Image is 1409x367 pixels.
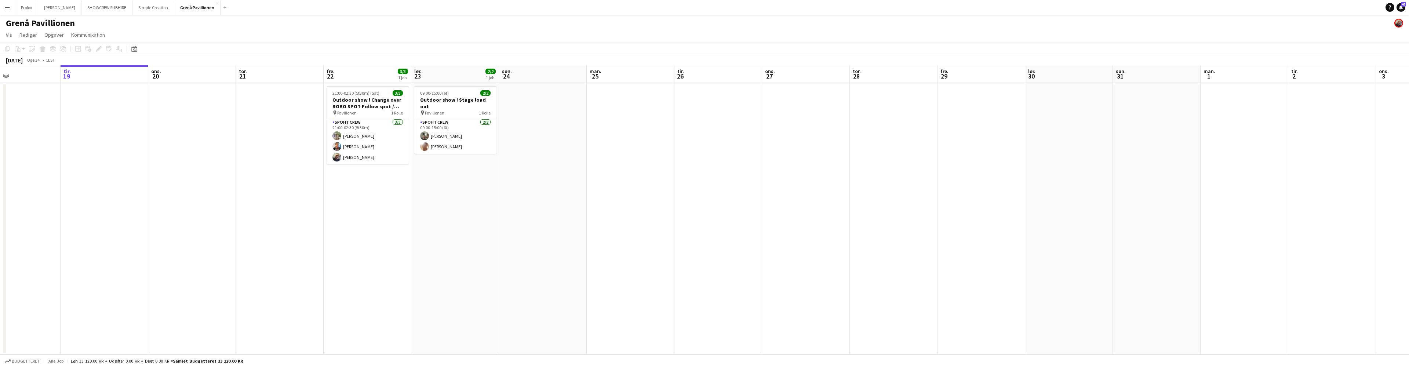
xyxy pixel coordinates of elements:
span: Alle job [47,358,65,364]
span: 45 [1401,2,1406,7]
button: Profox [15,0,38,15]
span: Samlet budgetteret 33 120.00 KR [173,358,243,364]
span: Budgetteret [12,359,40,364]
button: Budgetteret [4,357,41,365]
button: [PERSON_NAME] [38,0,81,15]
span: Rediger [19,32,37,38]
a: Kommunikation [68,30,108,40]
button: Grenå Pavillionen [174,0,221,15]
a: 45 [1397,3,1405,12]
a: Rediger [17,30,40,40]
span: Kommunikation [71,32,105,38]
div: Løn 33 120.00 KR + Udgifter 0.00 KR + Diæt 0.00 KR = [71,358,243,364]
span: Opgaver [44,32,64,38]
a: Opgaver [41,30,67,40]
app-user-avatar: Danny Tranekær [1394,19,1403,28]
button: SHOWCREW SUBHIRE [81,0,132,15]
span: Uge 34 [24,57,43,63]
div: CEST [45,57,55,63]
h1: Grenå Pavillionen [6,18,75,29]
a: Vis [3,30,15,40]
div: [DATE] [6,57,23,64]
span: Vis [6,32,12,38]
button: Simple Creation [132,0,174,15]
